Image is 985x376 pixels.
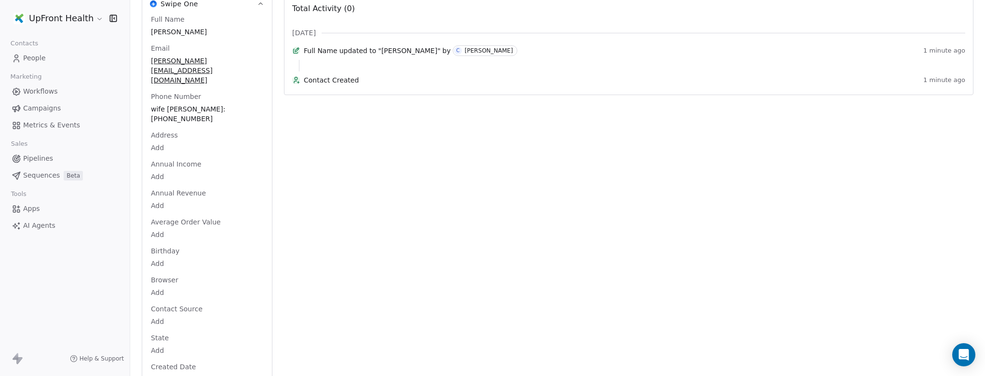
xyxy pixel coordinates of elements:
[378,46,440,56] span: "[PERSON_NAME]"
[149,304,204,314] span: Contact Source
[23,120,80,130] span: Metrics & Events
[23,153,53,164] span: Pipelines
[13,13,25,24] img: upfront.health-02.jpg
[151,230,263,239] span: Add
[151,317,263,326] span: Add
[292,28,316,38] span: [DATE]
[149,188,208,198] span: Annual Revenue
[29,12,94,25] span: UpFront Health
[149,246,181,256] span: Birthday
[149,217,223,227] span: Average Order Value
[7,137,32,151] span: Sales
[6,70,46,84] span: Marketing
[23,53,46,63] span: People
[151,346,263,355] span: Add
[23,204,40,214] span: Apps
[8,117,122,133] a: Metrics & Events
[151,259,263,268] span: Add
[150,0,157,7] img: Swipe One
[149,362,198,372] span: Created Date
[23,103,61,113] span: Campaigns
[151,288,263,297] span: Add
[443,46,451,56] span: by
[149,333,171,343] span: State
[151,56,263,85] span: [PERSON_NAME][EMAIL_ADDRESS][DOMAIN_NAME]
[952,343,975,366] div: Open Intercom Messenger
[149,43,172,53] span: Email
[8,84,122,99] a: Workflows
[6,36,42,51] span: Contacts
[8,218,122,234] a: AI Agents
[149,159,203,169] span: Annual Income
[151,143,263,153] span: Add
[339,46,377,56] span: updated to
[64,171,83,181] span: Beta
[151,27,263,37] span: [PERSON_NAME]
[292,4,355,13] span: Total Activity (0)
[456,47,459,55] div: C
[149,275,180,285] span: Browser
[151,201,263,210] span: Add
[151,172,263,181] span: Add
[149,92,203,101] span: Phone Number
[23,86,58,97] span: Workflows
[304,46,337,56] span: Full Name
[8,100,122,116] a: Campaigns
[923,47,965,55] span: 1 minute ago
[151,104,263,124] span: wife [PERSON_NAME]: [PHONE_NUMBER]
[8,50,122,66] a: People
[8,201,122,217] a: Apps
[23,170,60,181] span: Sequences
[8,151,122,167] a: Pipelines
[465,47,513,54] div: [PERSON_NAME]
[923,76,965,84] span: 1 minute ago
[70,355,124,362] a: Help & Support
[8,167,122,183] a: SequencesBeta
[149,130,180,140] span: Address
[12,10,103,27] button: UpFront Health
[149,14,187,24] span: Full Name
[80,355,124,362] span: Help & Support
[23,221,55,231] span: AI Agents
[7,187,30,201] span: Tools
[304,75,919,85] span: Contact Created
